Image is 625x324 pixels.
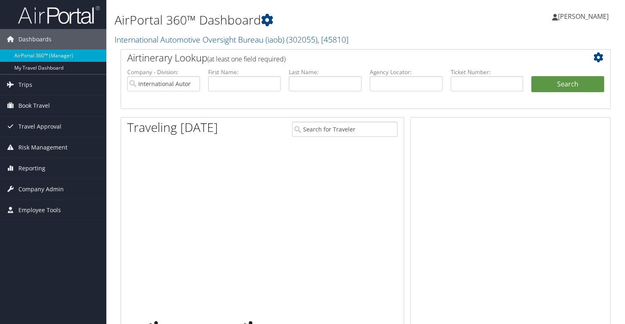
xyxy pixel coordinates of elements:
span: [PERSON_NAME] [558,12,609,21]
label: First Name: [208,68,281,76]
span: Book Travel [18,95,50,116]
span: ( 302055 ) [286,34,317,45]
span: , [ 45810 ] [317,34,348,45]
span: (at least one field required) [207,54,286,63]
h1: Traveling [DATE] [127,119,218,136]
span: Employee Tools [18,200,61,220]
a: International Automotive Oversight Bureau (iaob) [115,34,348,45]
label: Company - Division: [127,68,200,76]
button: Search [531,76,604,93]
span: Trips [18,75,32,95]
span: Risk Management [18,137,67,158]
span: Dashboards [18,29,52,50]
span: Company Admin [18,179,64,199]
a: [PERSON_NAME] [552,4,617,29]
h2: Airtinerary Lookup [127,51,563,65]
input: Search for Traveler [292,122,398,137]
h1: AirPortal 360™ Dashboard [115,11,450,29]
label: Ticket Number: [451,68,524,76]
span: Travel Approval [18,116,61,137]
span: Reporting [18,158,45,179]
label: Last Name: [289,68,362,76]
label: Agency Locator: [370,68,443,76]
img: airportal-logo.png [18,5,100,25]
